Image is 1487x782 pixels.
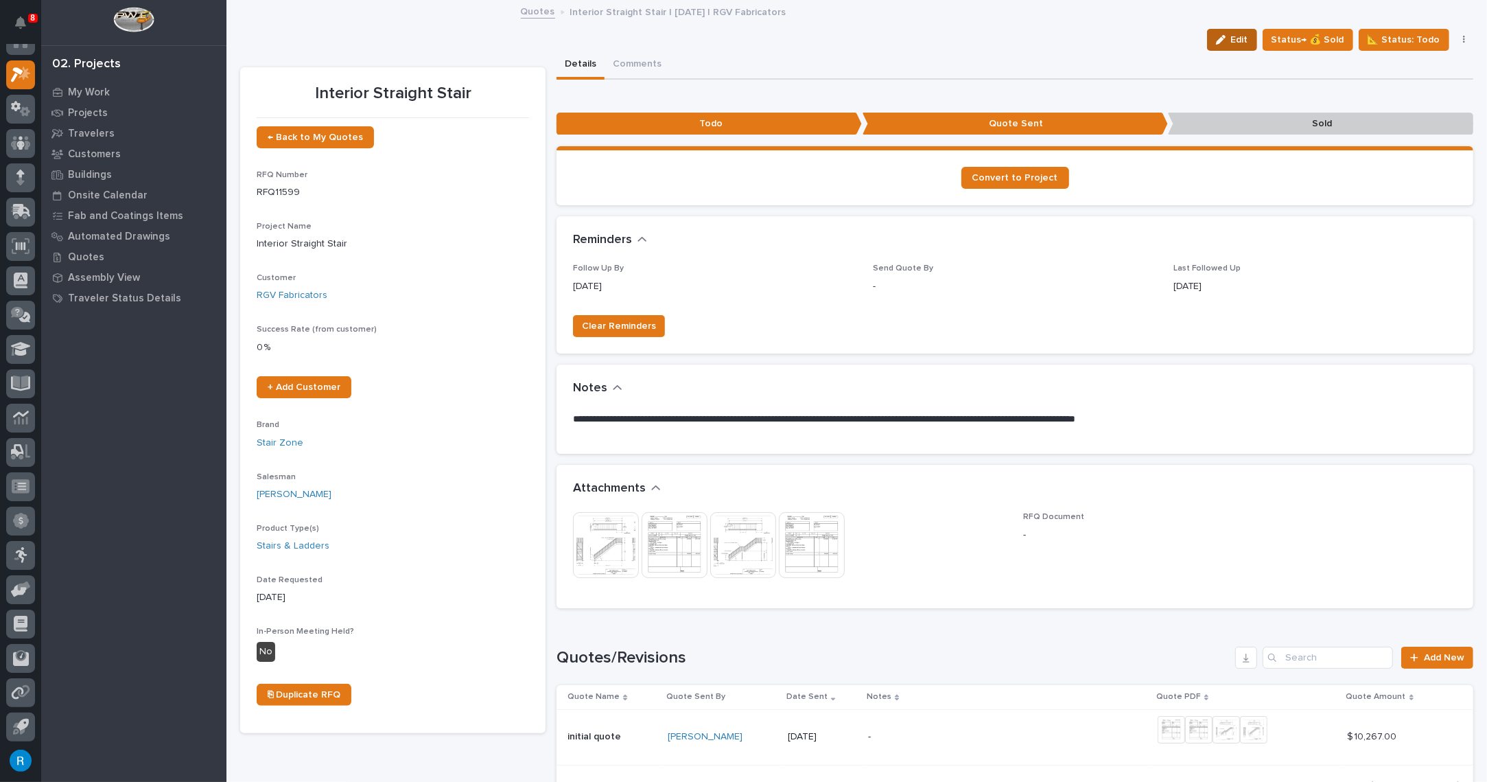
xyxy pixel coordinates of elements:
h2: Notes [573,381,607,396]
p: $ 10,267.00 [1348,728,1400,743]
a: Assembly View [41,267,226,288]
p: - [873,279,1156,294]
span: Status→ 💰 Sold [1272,32,1344,48]
a: Stairs & Ladders [257,539,329,553]
button: 📐 Status: Todo [1359,29,1449,51]
p: Traveler Status Details [68,292,181,305]
button: Notes [573,381,622,396]
span: Follow Up By [573,264,624,273]
span: Product Type(s) [257,525,319,533]
a: Traveler Status Details [41,288,226,308]
button: Reminders [573,233,647,248]
p: Quote PDF [1156,689,1201,704]
div: No [257,642,275,662]
p: Automated Drawings [68,231,170,243]
p: Assembly View [68,272,140,284]
a: Fab and Coatings Items [41,205,226,226]
p: Projects [68,107,108,119]
p: Quote Sent [863,113,1168,135]
span: ← Back to My Quotes [268,133,363,142]
p: Customers [68,148,121,161]
p: initial quote [567,728,624,743]
input: Search [1263,647,1393,669]
p: Quote Sent By [666,689,725,704]
p: Quote Amount [1346,689,1406,704]
img: Workspace Logo [113,7,154,32]
button: Clear Reminders [573,315,665,337]
p: 0 % [257,341,529,355]
p: Fab and Coatings Items [68,210,183,222]
a: Onsite Calendar [41,185,226,205]
p: [DATE] [573,279,856,294]
p: [DATE] [788,731,857,743]
a: My Work [41,82,226,102]
button: Attachments [573,481,661,496]
p: Interior Straight Stair [257,237,529,251]
p: Notes [867,689,891,704]
p: Sold [1168,113,1473,135]
a: [PERSON_NAME] [668,731,742,743]
a: RGV Fabricators [257,288,327,303]
p: - [868,731,1108,743]
p: Onsite Calendar [68,189,148,202]
button: Details [557,51,605,80]
div: 02. Projects [52,57,121,72]
h1: Quotes/Revisions [557,648,1230,668]
a: Customers [41,143,226,164]
span: Project Name [257,222,312,231]
span: Edit [1231,34,1248,46]
tr: initial quoteinitial quote [PERSON_NAME] [DATE]-$ 10,267.00$ 10,267.00 [557,709,1473,765]
span: RFQ Number [257,171,307,179]
a: [PERSON_NAME] [257,487,331,502]
span: + Add Customer [268,382,340,392]
a: Quotes [521,3,555,19]
div: Notifications8 [17,16,35,38]
a: Automated Drawings [41,226,226,246]
span: Convert to Project [972,173,1058,183]
a: + Add Customer [257,376,351,398]
p: 8 [30,13,35,23]
button: Notifications [6,8,35,37]
p: Interior Straight Stair | [DATE] | RGV Fabricators [570,3,786,19]
h2: Attachments [573,481,646,496]
span: Customer [257,274,296,282]
button: Status→ 💰 Sold [1263,29,1353,51]
p: Buildings [68,169,112,181]
a: Travelers [41,123,226,143]
p: Interior Straight Stair [257,84,529,104]
a: Stair Zone [257,436,303,450]
button: Comments [605,51,670,80]
p: [DATE] [257,590,529,605]
span: Last Followed Up [1173,264,1241,273]
span: In-Person Meeting Held? [257,628,354,636]
a: Quotes [41,246,226,267]
p: Quotes [68,251,104,264]
p: My Work [68,87,110,99]
span: ⎘ Duplicate RFQ [268,690,340,700]
button: Edit [1207,29,1257,51]
button: users-avatar [6,746,35,775]
p: Quote Name [567,689,620,704]
span: Salesman [257,473,296,481]
p: RFQ11599 [257,185,529,200]
h2: Reminders [573,233,632,248]
p: [DATE] [1173,279,1457,294]
a: Add New [1401,647,1473,669]
a: Convert to Project [961,167,1069,189]
a: ← Back to My Quotes [257,126,374,148]
span: Date Requested [257,576,323,584]
a: ⎘ Duplicate RFQ [257,684,351,706]
a: Buildings [41,164,226,185]
span: Send Quote By [873,264,933,273]
p: Travelers [68,128,115,140]
span: 📐 Status: Todo [1368,32,1440,48]
span: Brand [257,421,279,429]
span: Success Rate (from customer) [257,325,377,334]
span: RFQ Document [1023,513,1084,521]
p: - [1023,528,1457,542]
p: Date Sent [786,689,828,704]
a: Projects [41,102,226,123]
span: Clear Reminders [582,318,656,334]
span: Add New [1424,653,1464,663]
